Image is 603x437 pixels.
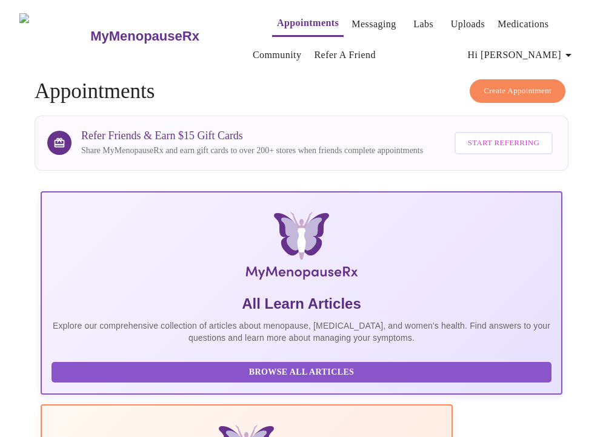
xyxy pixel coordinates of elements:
[451,16,485,33] a: Uploads
[89,15,248,57] a: MyMenopauseRx
[455,132,553,154] button: Start Referring
[314,47,376,64] a: Refer a Friend
[35,79,568,103] h4: Appointments
[351,16,396,33] a: Messaging
[272,11,344,37] button: Appointments
[309,43,381,67] button: Refer a Friend
[81,130,423,142] h3: Refer Friends & Earn $15 Gift Cards
[493,12,553,36] button: Medications
[130,212,473,284] img: MyMenopauseRx Logo
[64,365,539,380] span: Browse All Articles
[404,12,443,36] button: Labs
[277,15,339,31] a: Appointments
[413,16,433,33] a: Labs
[498,16,548,33] a: Medications
[463,43,581,67] button: Hi [PERSON_NAME]
[468,47,576,64] span: Hi [PERSON_NAME]
[468,136,539,150] span: Start Referring
[446,12,490,36] button: Uploads
[470,79,565,103] button: Create Appointment
[19,13,89,59] img: MyMenopauseRx Logo
[90,28,199,44] h3: MyMenopauseRx
[248,43,307,67] button: Community
[81,145,423,157] p: Share MyMenopauseRx and earn gift cards to over 200+ stores when friends complete appointments
[484,84,551,98] span: Create Appointment
[52,366,555,376] a: Browse All Articles
[451,126,556,160] a: Start Referring
[52,320,551,344] p: Explore our comprehensive collection of articles about menopause, [MEDICAL_DATA], and women's hea...
[347,12,401,36] button: Messaging
[52,362,551,383] button: Browse All Articles
[253,47,302,64] a: Community
[52,294,551,314] h5: All Learn Articles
